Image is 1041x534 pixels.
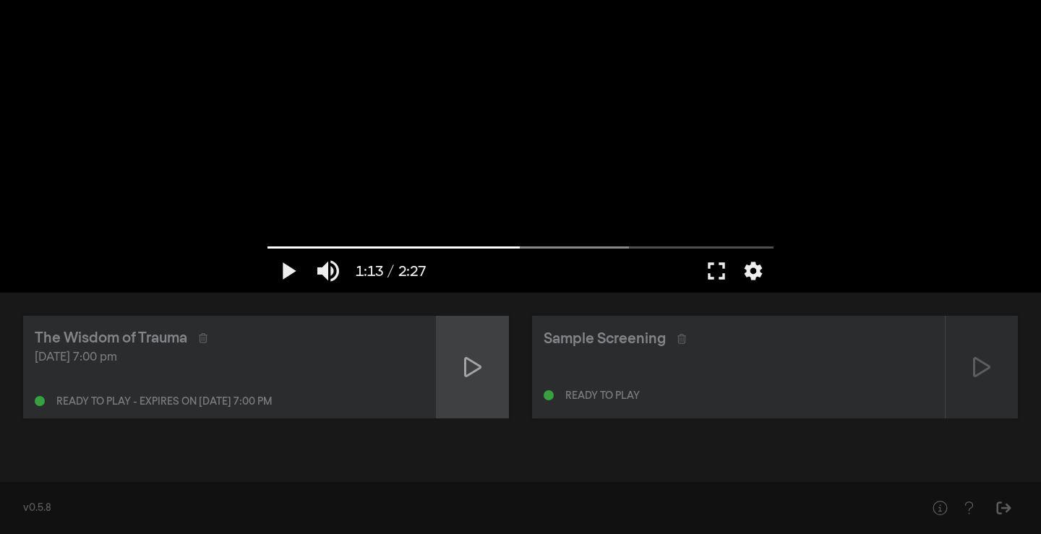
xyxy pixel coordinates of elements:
[23,501,896,516] div: v0.5.8
[267,249,308,293] button: Play
[696,249,737,293] button: Full screen
[56,397,272,407] div: Ready to play - expires on [DATE] 7:00 pm
[565,391,640,401] div: Ready to play
[925,494,954,522] button: Help
[737,249,770,293] button: More settings
[35,349,424,366] div: [DATE] 7:00 pm
[35,327,187,349] div: The Wisdom of Trauma
[954,494,983,522] button: Help
[989,494,1018,522] button: Sign Out
[308,249,348,293] button: Mute
[348,249,433,293] button: 1:13 / 2:27
[544,328,666,350] div: Sample Screening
